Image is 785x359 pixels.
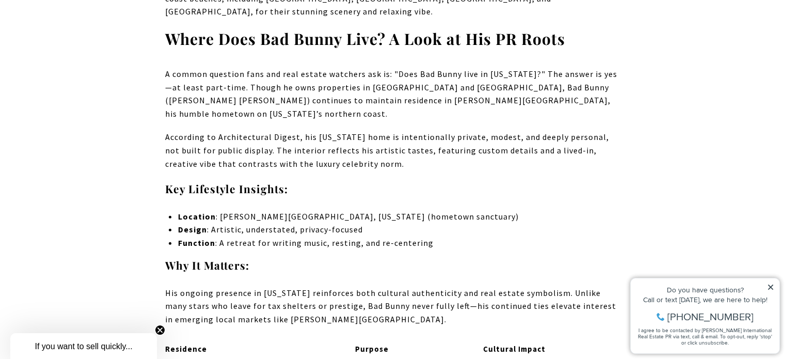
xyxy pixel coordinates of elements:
[165,287,620,326] p: His ongoing presence in [US_STATE] reinforces both cultural authenticity and real estate symbolis...
[178,224,206,235] strong: Design
[155,325,165,335] button: Close teaser
[11,23,149,30] div: Do you have questions?
[42,49,129,59] span: [PHONE_NUMBER]
[165,258,249,272] strong: Why It Matters:
[178,211,215,222] strong: Location
[165,181,288,196] strong: Key Lifestyle Insights:
[10,333,157,359] div: If you want to sell quickly...Close teaser
[165,28,565,49] strong: Where Does Bad Bunny Live? A Look at His PR Roots
[178,223,620,237] li: : Artistic, understated, privacy-focused
[11,33,149,40] div: Call or text [DATE], we are here to help!
[178,238,215,248] strong: Function
[178,210,620,224] li: : [PERSON_NAME][GEOGRAPHIC_DATA], [US_STATE] (hometown sanctuary)
[13,64,147,83] span: I agree to be contacted by [PERSON_NAME] International Real Estate PR via text, call & email. To ...
[178,237,620,250] li: : A retreat for writing music, resting, and re-centering
[165,131,620,170] p: According to Architectural Digest, his [US_STATE] home is intentionally private, modest, and deep...
[165,68,620,120] p: A common question fans and real estate watchers ask is: "Does Bad Bunny live in [US_STATE]?" The ...
[35,342,132,351] span: If you want to sell quickly...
